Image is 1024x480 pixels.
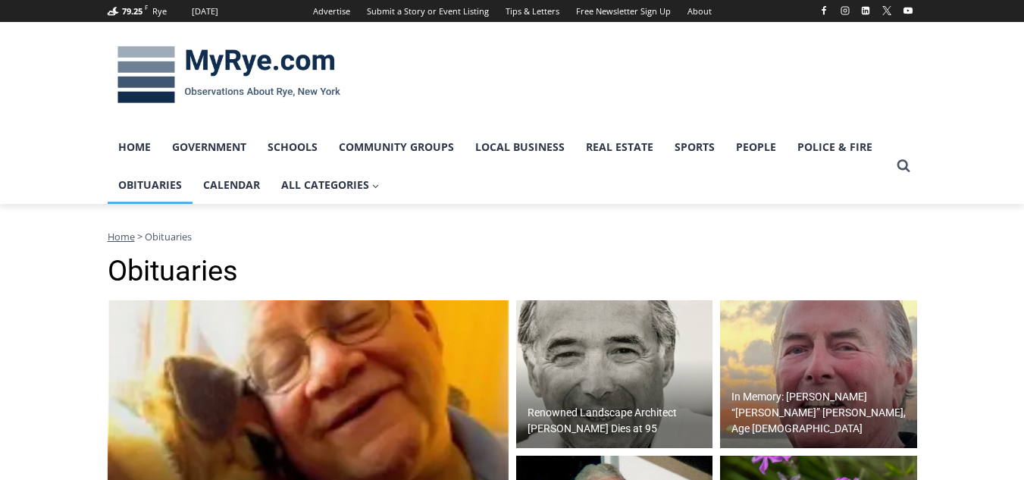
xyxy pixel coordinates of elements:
[108,254,917,289] h1: Obituaries
[664,128,725,166] a: Sports
[720,300,917,449] a: In Memory: [PERSON_NAME] “[PERSON_NAME]” [PERSON_NAME], Age [DEMOGRAPHIC_DATA]
[108,229,917,244] nav: Breadcrumbs
[899,2,917,20] a: YouTube
[465,128,575,166] a: Local Business
[192,5,218,18] div: [DATE]
[108,128,890,205] nav: Primary Navigation
[108,166,193,204] a: Obituaries
[516,300,713,449] a: Renowned Landscape Architect [PERSON_NAME] Dies at 95
[108,230,135,243] a: Home
[725,128,787,166] a: People
[108,36,350,115] img: MyRye.com
[856,2,875,20] a: Linkedin
[575,128,664,166] a: Real Estate
[328,128,465,166] a: Community Groups
[108,128,161,166] a: Home
[720,300,917,449] img: Obituary - Richard Dick Austin Langeloh - 2 large
[193,166,271,204] a: Calendar
[890,152,917,180] button: View Search Form
[271,166,390,204] a: All Categories
[516,300,713,449] img: Obituary - Peter Rolland 2000.10_Peter Rolland
[878,2,896,20] a: X
[152,5,167,18] div: Rye
[137,230,142,243] span: >
[281,177,380,193] span: All Categories
[528,405,709,437] h2: Renowned Landscape Architect [PERSON_NAME] Dies at 95
[731,389,913,437] h2: In Memory: [PERSON_NAME] “[PERSON_NAME]” [PERSON_NAME], Age [DEMOGRAPHIC_DATA]
[787,128,883,166] a: Police & Fire
[145,3,148,11] span: F
[122,5,142,17] span: 79.25
[836,2,854,20] a: Instagram
[815,2,833,20] a: Facebook
[145,230,192,243] span: Obituaries
[161,128,257,166] a: Government
[257,128,328,166] a: Schools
